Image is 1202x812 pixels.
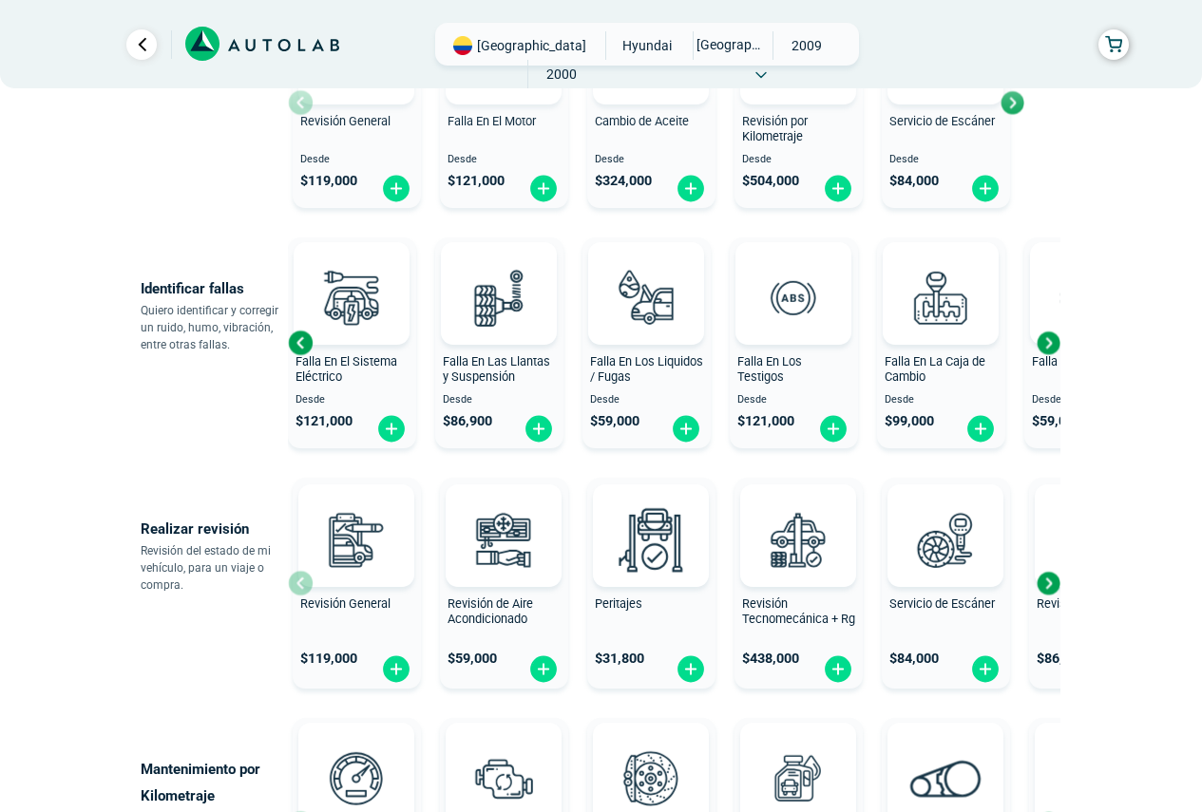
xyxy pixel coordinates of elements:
img: fi_plus-circle2.svg [528,654,559,684]
span: [GEOGRAPHIC_DATA] [477,36,586,55]
button: Falla En Los Liquidos / Fugas Desde $59,000 [582,237,711,448]
img: AD0BCuuxAAAAAElFTkSuQmCC [475,727,532,784]
div: Next slide [1034,329,1062,357]
button: Falla En Los Testigos Desde $121,000 [730,237,858,448]
span: $ 121,000 [296,413,353,429]
p: Revisión del estado de mi vehículo, para un viaje o compra. [141,542,288,594]
span: Desde [1032,394,1145,406]
img: peritaje-v3.svg [609,498,693,581]
span: Falla En El Motor [448,114,536,128]
span: Revisión Tecnomecánica + Rg [742,596,855,627]
img: fi_plus-circle2.svg [676,174,706,203]
span: $ 84,000 [889,651,939,667]
img: diagnostic_disco-de-freno-v3.svg [1046,255,1130,339]
span: $ 438,000 [742,651,799,667]
div: Next slide [998,88,1026,117]
span: Desde [737,394,850,406]
p: Identificar fallas [141,275,288,302]
button: Servicio de Escáner $84,000 [882,478,1010,689]
span: $ 324,000 [595,173,652,189]
span: 2000 [528,60,596,88]
span: Desde [296,394,409,406]
img: AD0BCuuxAAAAAElFTkSuQmCC [622,488,679,545]
img: diagnostic_gota-de-sangre-v3.svg [604,255,688,339]
span: Revisión General [300,114,391,128]
span: Desde [448,154,561,166]
img: diagnostic_bombilla-v3.svg [310,255,393,339]
span: $ 121,000 [448,173,505,189]
span: $ 86,900 [443,413,492,429]
p: Quiero identificar y corregir un ruido, humo, vibración, entre otras fallas. [141,302,288,353]
img: fi_plus-circle2.svg [823,654,853,684]
span: Falla En Los Frenos [1032,354,1136,368]
img: revision_general-v3.svg [315,498,398,581]
span: [GEOGRAPHIC_DATA] [694,31,761,58]
button: Revisión General $119,000 [293,478,421,689]
button: Peritajes $31,800 [587,478,715,689]
span: Revisión de Batería [1037,596,1139,611]
a: Ir al paso anterior [126,29,157,60]
img: fi_plus-circle2.svg [970,174,1001,203]
img: fi_plus-circle2.svg [965,414,996,444]
span: Desde [590,394,703,406]
img: AD0BCuuxAAAAAElFTkSuQmCC [770,727,827,784]
div: Previous slide [286,329,315,357]
span: $ 86,900 [1037,651,1086,667]
img: AD0BCuuxAAAAAElFTkSuQmCC [328,488,385,545]
button: Falla En La Caja de Cambio Desde $99,000 [877,237,1005,448]
span: $ 119,000 [300,173,357,189]
span: Revisión General [300,596,391,611]
img: fi_plus-circle2.svg [381,654,411,684]
span: Falla En El Sistema Eléctrico [296,354,397,385]
img: AD0BCuuxAAAAAElFTkSuQmCC [917,727,974,784]
img: AD0BCuuxAAAAAElFTkSuQmCC [323,246,380,303]
img: AD0BCuuxAAAAAElFTkSuQmCC [470,246,527,303]
img: diagnostic_caja-de-cambios-v3.svg [899,255,983,339]
img: fi_plus-circle2.svg [524,414,554,444]
span: Desde [889,154,1002,166]
img: diagnostic_suspension-v3.svg [457,255,541,339]
span: $ 31,800 [595,651,644,667]
img: AD0BCuuxAAAAAElFTkSuQmCC [1059,246,1116,303]
img: correa_de_reparticion-v3.svg [910,760,982,797]
img: Flag of COLOMBIA [453,36,472,55]
img: AD0BCuuxAAAAAElFTkSuQmCC [912,246,969,303]
span: Desde [443,394,556,406]
span: Falla En La Caja de Cambio [885,354,985,385]
span: Revisión por Kilometraje [742,114,808,144]
img: AD0BCuuxAAAAAElFTkSuQmCC [475,488,532,545]
span: Desde [300,154,413,166]
span: Peritajes [595,596,642,611]
span: $ 119,000 [300,651,357,667]
span: Servicio de Escáner [889,596,995,611]
img: cambio_bateria-v3.svg [1051,498,1135,581]
span: $ 59,000 [1032,413,1081,429]
div: Next slide [1034,569,1062,597]
img: diagnostic_diagnostic_abs-v3.svg [752,255,835,339]
span: $ 59,000 [448,651,497,667]
span: Desde [885,394,998,406]
img: aire_acondicionado-v3.svg [462,498,545,581]
p: Mantenimiento por Kilometraje [141,756,288,809]
img: fi_plus-circle2.svg [823,174,853,203]
button: Revisión Tecnomecánica + Rg $438,000 [735,478,863,689]
button: Revisión de Batería $86,900 [1029,478,1157,689]
img: escaner-v3.svg [904,498,987,581]
span: $ 99,000 [885,413,934,429]
span: Revisión de Aire Acondicionado [448,596,533,627]
img: fi_plus-circle2.svg [671,414,701,444]
span: Falla En Los Liquidos / Fugas [590,354,703,385]
img: fi_plus-circle2.svg [676,654,706,684]
span: HYUNDAI [614,31,681,60]
img: AD0BCuuxAAAAAElFTkSuQmCC [618,246,675,303]
img: fi_plus-circle2.svg [381,174,411,203]
span: $ 504,000 [742,173,799,189]
button: Falla En Las Llantas y Suspensión Desde $86,900 [435,237,563,448]
span: Servicio de Escáner [889,114,995,128]
span: Falla En Los Testigos [737,354,802,385]
span: Desde [595,154,708,166]
span: $ 121,000 [737,413,794,429]
img: fi_plus-circle2.svg [528,174,559,203]
img: AD0BCuuxAAAAAElFTkSuQmCC [328,727,385,784]
button: Falla En Los Frenos Desde $59,000 [1024,237,1153,448]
